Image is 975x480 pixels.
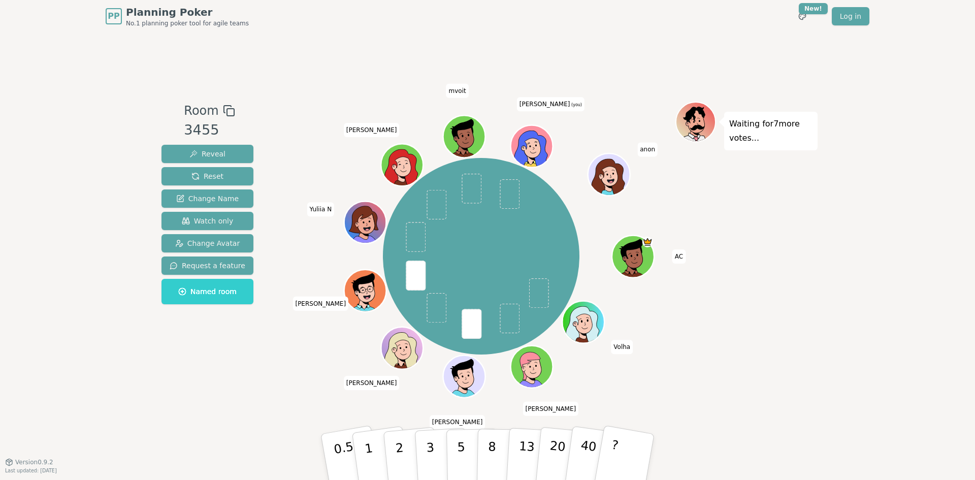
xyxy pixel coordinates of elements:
span: AC is the host [642,237,653,247]
span: Click to change your name [344,122,400,137]
span: Change Avatar [175,238,240,248]
span: Click to change your name [611,340,633,354]
span: Click to change your name [672,249,686,264]
span: Click to change your name [637,142,658,156]
button: New! [793,7,811,25]
span: Click to change your name [523,401,579,415]
button: Click to change your avatar [512,126,551,166]
button: Request a feature [161,257,253,275]
span: Reset [191,171,223,181]
button: Version0.9.2 [5,458,53,466]
button: Change Name [161,189,253,208]
span: Click to change your name [446,83,469,98]
span: Click to change your name [292,296,348,310]
div: 3455 [184,120,235,141]
a: Log in [832,7,869,25]
span: No.1 planning poker tool for agile teams [126,19,249,27]
span: Click to change your name [430,415,485,429]
span: Planning Poker [126,5,249,19]
button: Reset [161,167,253,185]
span: Named room [178,286,237,297]
span: Version 0.9.2 [15,458,53,466]
p: Waiting for 7 more votes... [729,117,812,145]
button: Reveal [161,145,253,163]
span: PP [108,10,119,22]
span: Request a feature [170,261,245,271]
span: Click to change your name [517,97,584,111]
span: Reveal [189,149,225,159]
div: New! [799,3,828,14]
span: Last updated: [DATE] [5,468,57,473]
span: Room [184,102,218,120]
span: Watch only [182,216,234,226]
button: Change Avatar [161,234,253,252]
button: Watch only [161,212,253,230]
span: Change Name [176,194,239,204]
a: PPPlanning PokerNo.1 planning poker tool for agile teams [106,5,249,27]
span: Click to change your name [344,376,400,390]
span: Click to change your name [307,202,334,216]
button: Named room [161,279,253,304]
span: (you) [570,103,582,107]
